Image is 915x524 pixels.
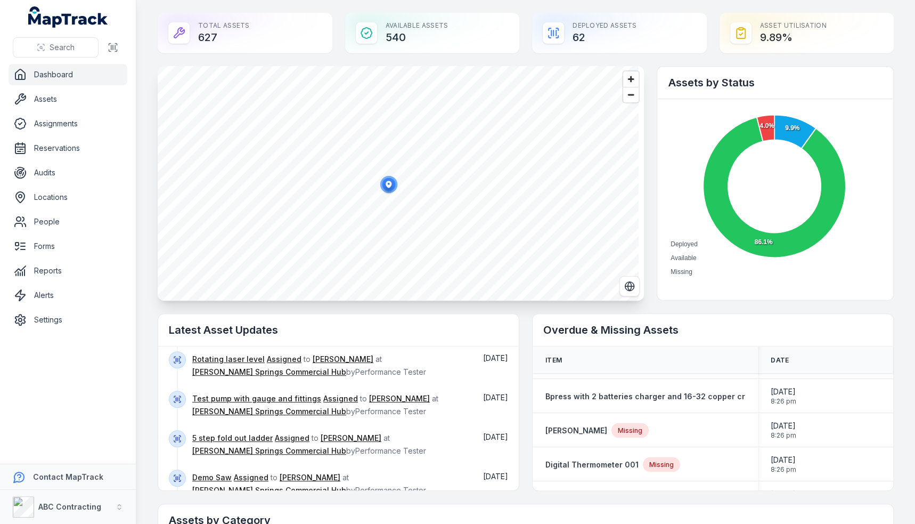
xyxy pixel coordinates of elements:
[9,309,127,330] a: Settings
[192,472,232,483] a: Demo Saw
[9,113,127,134] a: Assignments
[771,489,796,508] time: 21/07/2025, 8:26:02 pm
[771,421,796,431] span: [DATE]
[192,393,321,404] a: Test pump with gauge and fittings
[619,276,640,296] button: Switch to Satellite View
[369,393,430,404] a: [PERSON_NAME]
[771,386,796,406] time: 21/07/2025, 8:26:02 pm
[671,254,696,262] span: Available
[483,353,508,362] time: 21/07/2025, 10:28:50 am
[771,397,796,406] span: 8:26 pm
[192,367,346,377] a: [PERSON_NAME] Springs Commercial Hub
[234,472,268,483] a: Assigned
[771,386,796,397] span: [DATE]
[321,433,381,444] a: [PERSON_NAME]
[643,457,680,472] div: Missing
[771,431,796,440] span: 8:26 pm
[323,393,358,404] a: Assigned
[671,240,698,248] span: Deployed
[545,425,607,436] a: [PERSON_NAME]
[169,323,508,337] h2: Latest Asset Updates
[33,472,103,481] strong: Contact MapTrack
[9,260,127,281] a: Reports
[483,472,508,481] time: 21/07/2025, 10:28:50 am
[9,187,127,208] a: Locations
[9,64,127,85] a: Dashboard
[623,71,639,87] button: Zoom in
[192,473,426,495] span: to at by Performance Tester
[280,472,340,483] a: [PERSON_NAME]
[192,354,426,376] span: to at by Performance Tester
[158,66,639,301] canvas: Map
[668,75,883,90] h2: Assets by Status
[671,268,692,276] span: Missing
[771,489,796,499] span: [DATE]
[275,433,309,444] a: Assigned
[771,455,796,474] time: 21/07/2025, 8:26:02 pm
[483,393,508,402] span: [DATE]
[192,354,265,365] a: Rotating laser level
[9,236,127,257] a: Forms
[13,37,99,58] button: Search
[545,459,639,470] a: Digital Thermometer 001
[545,356,562,365] span: Item
[483,432,508,441] span: [DATE]
[50,42,75,53] span: Search
[483,393,508,402] time: 21/07/2025, 10:28:50 am
[267,354,301,365] a: Assigned
[771,465,796,474] span: 8:26 pm
[483,353,508,362] span: [DATE]
[28,6,108,28] a: MapTrack
[38,502,101,511] strong: ABC Contracting
[192,433,426,455] span: to at by Performance Tester
[192,406,346,417] a: [PERSON_NAME] Springs Commercial Hub
[771,356,789,365] span: Date
[9,138,127,159] a: Reservations
[483,432,508,441] time: 21/07/2025, 10:28:50 am
[9,285,127,306] a: Alerts
[192,485,346,496] a: [PERSON_NAME] Springs Commercial Hub
[192,446,346,456] a: [PERSON_NAME] Springs Commercial Hub
[9,162,127,183] a: Audits
[545,391,784,401] a: Bpress with 2 batteries charger and 16-32 copper crimp heads
[9,88,127,110] a: Assets
[611,423,649,438] div: Missing
[483,472,508,481] span: [DATE]
[192,394,438,416] span: to at by Performance Tester
[9,211,127,232] a: People
[771,455,796,465] span: [DATE]
[623,87,639,102] button: Zoom out
[771,421,796,440] time: 21/07/2025, 8:26:02 pm
[313,354,373,365] a: [PERSON_NAME]
[192,433,273,444] a: 5 step fold out ladder
[543,323,883,337] h2: Overdue & Missing Assets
